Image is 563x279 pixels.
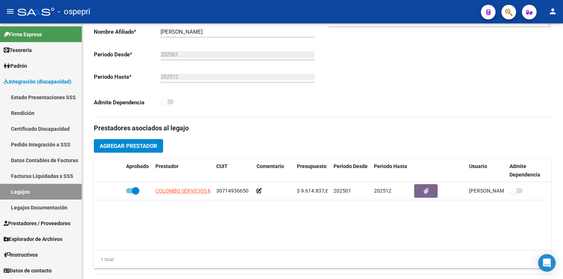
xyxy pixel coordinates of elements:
datatable-header-cell: Aprobado [123,159,152,183]
span: 30714936650 [216,188,249,194]
span: CUIT [216,163,228,169]
datatable-header-cell: Admite Dependencia [507,159,547,183]
span: COLOMBO SERVICIOS MEDICOS S.R.L. [155,188,244,194]
p: Periodo Hasta [94,73,161,81]
span: Explorador de Archivos [4,235,62,243]
button: Agregar Prestador [94,139,163,153]
span: Padrón [4,62,27,70]
p: Nombre Afiliado [94,28,161,36]
span: $ 9.614.837,68 [297,188,331,194]
span: Periodo Hasta [374,163,407,169]
span: Agregar Prestador [100,143,157,149]
span: - ospepri [58,4,90,20]
span: Admite Dependencia [509,163,540,178]
datatable-header-cell: CUIT [213,159,254,183]
span: Comentario [257,163,284,169]
span: Aprobado [126,163,149,169]
div: 1 total [94,256,114,264]
span: Tesorería [4,46,32,54]
datatable-header-cell: Periodo Hasta [371,159,411,183]
span: Instructivos [4,251,38,259]
span: Prestadores / Proveedores [4,219,70,227]
datatable-header-cell: Presupuesto [294,159,331,183]
span: Integración (discapacidad) [4,78,71,86]
p: Periodo Desde [94,51,161,59]
mat-icon: person [548,7,557,16]
span: 202501 [334,188,351,194]
div: Open Intercom Messenger [538,254,556,272]
span: Periodo Desde [334,163,368,169]
datatable-header-cell: Usuario [466,159,507,183]
span: [PERSON_NAME] [DATE] [469,188,527,194]
span: Presupuesto [297,163,327,169]
datatable-header-cell: Comentario [254,159,294,183]
mat-icon: menu [6,7,15,16]
span: Usuario [469,163,487,169]
datatable-header-cell: Prestador [152,159,213,183]
p: Admite Dependencia [94,98,161,107]
span: 202512 [374,188,391,194]
datatable-header-cell: Periodo Desde [331,159,371,183]
span: Datos de contacto [4,267,52,275]
span: Prestador [155,163,179,169]
h3: Prestadores asociados al legajo [94,123,551,133]
span: Firma Express [4,30,42,38]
